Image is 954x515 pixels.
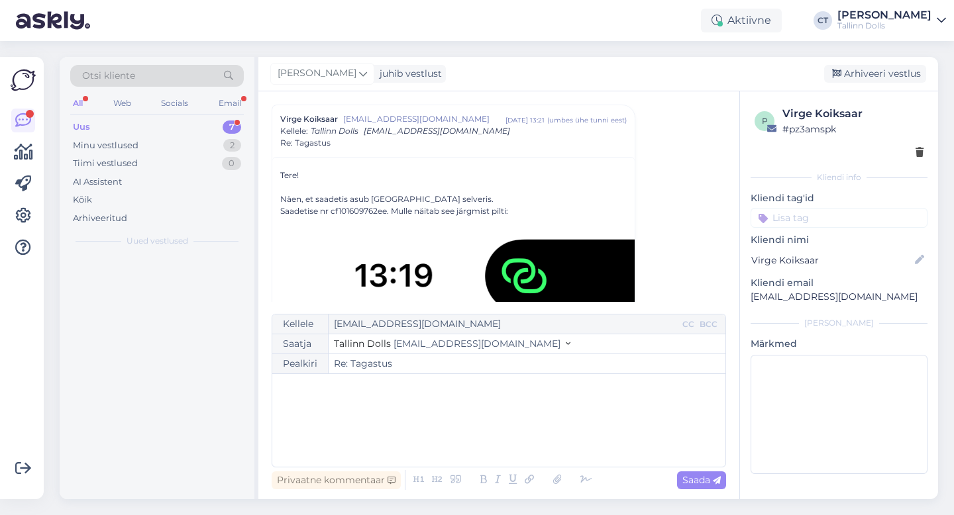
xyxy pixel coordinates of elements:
[364,126,510,136] span: [EMAIL_ADDRESS][DOMAIN_NAME]
[837,10,931,21] div: [PERSON_NAME]
[782,122,924,136] div: # pz3amspk
[751,233,927,247] p: Kliendi nimi
[73,157,138,170] div: Tiimi vestlused
[343,113,505,125] span: [EMAIL_ADDRESS][DOMAIN_NAME]
[280,126,308,136] span: Kellele :
[751,337,927,351] p: Märkmed
[334,338,391,350] span: Tallinn Dolls
[73,212,127,225] div: Arhiveeritud
[111,95,134,112] div: Web
[697,318,720,330] div: BCC
[374,67,442,81] div: juhib vestlust
[82,69,135,83] span: Otsi kliente
[751,276,927,290] p: Kliendi email
[751,253,912,267] input: Lisa nimi
[73,120,90,134] div: Uus
[272,314,329,334] div: Kellele
[751,191,927,205] p: Kliendi tag'id
[11,68,36,93] img: Askly Logo
[394,338,560,350] span: [EMAIL_ADDRESS][DOMAIN_NAME]
[837,10,946,31] a: [PERSON_NAME]Tallinn Dolls
[73,193,92,207] div: Kõik
[505,115,545,125] div: [DATE] 13:21
[280,205,627,217] div: Saadetise nr cf101609762ee. Mulle näitab see järgmist pilti:
[216,95,244,112] div: Email
[280,113,338,125] span: Virge Koiksaar
[701,9,782,32] div: Aktiivne
[329,314,680,334] input: Recepient...
[272,354,329,373] div: Pealkiri
[158,95,191,112] div: Socials
[547,115,627,125] div: ( umbes ühe tunni eest )
[73,175,122,189] div: AI Assistent
[223,120,241,134] div: 7
[70,95,85,112] div: All
[814,11,832,30] div: CT
[280,193,627,205] div: Näen, et saadetis asub [GEOGRAPHIC_DATA] selveris.
[311,126,358,136] span: Tallinn Dolls
[824,65,926,83] div: Arhiveeri vestlus
[127,235,188,247] span: Uued vestlused
[222,157,241,170] div: 0
[73,139,138,152] div: Minu vestlused
[751,290,927,304] p: [EMAIL_ADDRESS][DOMAIN_NAME]
[329,354,725,373] input: Write subject here...
[280,137,331,149] span: Re: Tagastus
[272,471,401,489] div: Privaatne kommentaar
[280,169,627,181] div: Tere!
[762,116,768,126] span: p
[782,106,924,122] div: Virge Koiksaar
[837,21,931,31] div: Tallinn Dolls
[223,139,241,152] div: 2
[680,318,697,330] div: CC
[334,337,570,351] button: Tallinn Dolls [EMAIL_ADDRESS][DOMAIN_NAME]
[272,334,329,353] div: Saatja
[751,171,927,183] div: Kliendi info
[682,474,721,486] span: Saada
[751,317,927,329] div: [PERSON_NAME]
[278,66,356,81] span: [PERSON_NAME]
[751,208,927,228] input: Lisa tag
